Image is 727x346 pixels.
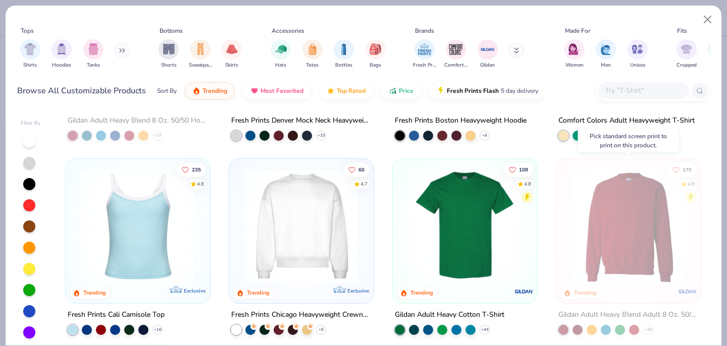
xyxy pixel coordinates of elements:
img: 9145e166-e82d-49ae-94f7-186c20e691c9 [363,169,488,283]
span: Unisex [630,62,645,69]
button: filter button [222,39,242,69]
button: Like [667,162,697,177]
button: Trending [185,82,235,99]
button: filter button [51,39,72,69]
div: 4.7 [360,180,368,188]
div: filter for Men [596,39,616,69]
span: + 30 [644,326,652,332]
div: filter for Tanks [83,39,103,69]
div: filter for Bags [366,39,386,69]
div: Pick standard screen print to print on this product. [584,132,673,150]
span: 5 day delivery [501,85,538,97]
img: a25d9891-da96-49f3-a35e-76288174bf3a [76,169,200,283]
span: Gildan [480,62,495,69]
img: Bags Image [370,43,381,55]
div: Tops [21,26,34,35]
div: filter for Unisex [628,39,648,69]
img: Gildan logo [677,281,697,301]
div: Brands [415,26,434,35]
span: Bags [370,62,381,69]
img: Shorts Image [163,43,175,55]
span: Price [399,87,413,95]
img: c7959168-479a-4259-8c5e-120e54807d6b [527,169,651,283]
img: Bottles Image [338,43,349,55]
span: Women [565,62,584,69]
button: filter button [334,39,354,69]
img: TopRated.gif [327,87,335,95]
button: filter button [189,39,212,69]
div: Gildan Adult Heavy Blend Adult 8 Oz. 50/50 Fleece Crew [558,308,699,321]
img: Hats Image [275,43,287,55]
span: 108 [519,167,528,172]
div: Fresh Prints Denver Mock Neck Heavyweight Sweatshirt [231,114,372,127]
button: Like [177,162,206,177]
input: Try "T-Shirt" [604,85,682,96]
span: 170 [683,167,692,172]
div: filter for Comfort Colors [444,39,468,69]
button: filter button [302,39,323,69]
span: Shorts [161,62,177,69]
div: Gildan Adult Heavy Blend 8 Oz. 50/50 Hooded Sweatshirt [68,114,208,127]
button: filter button [478,39,498,69]
img: Women Image [568,43,580,55]
img: Tanks Image [88,43,99,55]
div: filter for Skirts [222,39,242,69]
span: Sweatpants [189,62,212,69]
span: Cropped [677,62,697,69]
div: filter for Bottles [334,39,354,69]
div: filter for Totes [302,39,323,69]
img: db319196-8705-402d-8b46-62aaa07ed94f [403,169,527,283]
span: Tanks [87,62,100,69]
div: Fresh Prints Boston Heavyweight Hoodie [395,114,527,127]
button: filter button [271,39,291,69]
div: Fits [677,26,687,35]
button: filter button [83,39,103,69]
span: 60 [358,167,365,172]
img: Hoodies Image [56,43,67,55]
div: Browse All Customizable Products [17,85,146,97]
img: flash.gif [437,87,445,95]
span: Bottles [335,62,352,69]
button: filter button [20,39,40,69]
span: Comfort Colors [444,62,468,69]
img: Totes Image [307,43,318,55]
span: Men [601,62,611,69]
span: + 44 [481,326,488,332]
div: filter for Shorts [159,39,179,69]
div: filter for Sweatpants [189,39,212,69]
span: + 37 [154,133,162,139]
img: Shirts Image [24,43,36,55]
img: 1358499d-a160-429c-9f1e-ad7a3dc244c9 [239,169,363,283]
img: Comfort Colors Image [448,42,463,57]
button: Fresh Prints Flash5 day delivery [429,82,546,99]
img: Men Image [600,43,611,55]
span: + 9 [319,326,324,332]
div: filter for Hoodies [51,39,72,69]
img: Gildan Image [480,42,495,57]
div: Filter By [21,120,41,127]
div: filter for Shirts [20,39,40,69]
button: filter button [366,39,386,69]
span: Most Favorited [261,87,303,95]
div: Accessories [272,26,304,35]
span: + 9 [482,133,487,139]
span: Hats [275,62,286,69]
img: c7b025ed-4e20-46ac-9c52-55bc1f9f47df [566,169,690,283]
div: Gildan Adult Heavy Cotton T-Shirt [395,308,504,321]
button: filter button [444,39,468,69]
div: Sort By [157,86,177,95]
img: Unisex Image [632,43,643,55]
div: filter for Gildan [478,39,498,69]
button: filter button [564,39,585,69]
div: 4.8 [524,180,531,188]
div: Made For [565,26,590,35]
img: trending.gif [192,87,200,95]
span: 235 [192,167,201,172]
span: Fresh Prints [413,62,436,69]
button: filter button [159,39,179,69]
img: Cropped Image [681,43,692,55]
span: Trending [202,87,227,95]
span: Top Rated [337,87,366,95]
div: Fresh Prints Cali Camisole Top [68,308,165,321]
div: filter for Cropped [677,39,697,69]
